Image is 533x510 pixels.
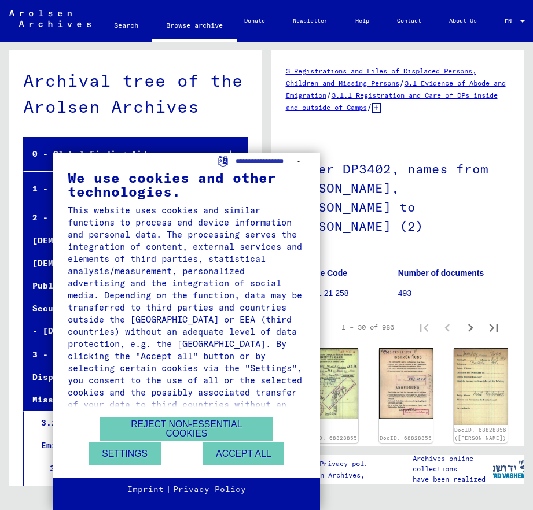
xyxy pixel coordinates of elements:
[89,442,161,465] button: Settings
[100,417,273,441] button: Reject non-essential cookies
[203,442,284,465] button: Accept all
[68,171,306,198] div: We use cookies and other technologies.
[68,204,306,423] div: This website uses cookies and similar functions to process end device information and personal da...
[173,484,246,496] a: Privacy Policy
[127,484,164,496] a: Imprint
